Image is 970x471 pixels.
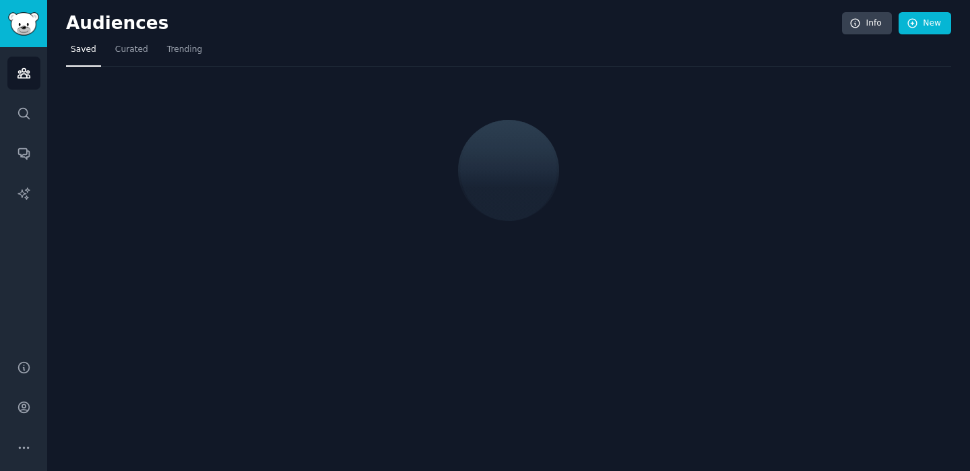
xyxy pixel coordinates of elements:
[899,12,951,35] a: New
[115,44,148,56] span: Curated
[66,39,101,67] a: Saved
[8,12,39,36] img: GummySearch logo
[167,44,202,56] span: Trending
[162,39,207,67] a: Trending
[110,39,153,67] a: Curated
[71,44,96,56] span: Saved
[66,13,842,34] h2: Audiences
[842,12,892,35] a: Info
